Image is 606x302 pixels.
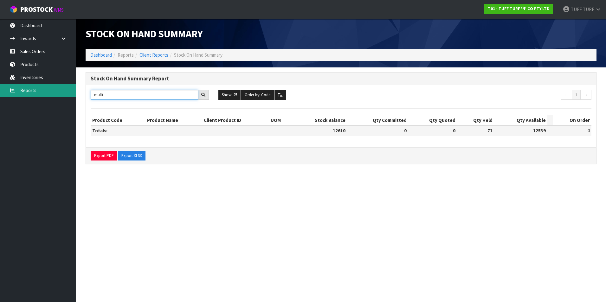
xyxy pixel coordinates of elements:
[91,76,591,82] h3: Stock On Hand Summary Report
[571,6,594,12] span: TUFF TURF
[91,115,145,125] th: Product Code
[90,52,112,58] a: Dashboard
[20,5,53,14] span: ProStock
[488,6,550,11] strong: T01 - TUFF TURF 'N' CO PTY LTD
[139,52,168,58] a: Client Reports
[588,128,590,134] span: 0
[453,128,455,134] strong: 0
[404,128,407,134] strong: 0
[561,90,572,100] a: ←
[347,115,408,125] th: Qty Committed
[174,52,222,58] span: Stock On Hand Summary
[145,115,202,125] th: Product Name
[580,90,591,100] a: →
[91,151,117,161] button: Export PDF
[54,7,64,13] small: WMS
[487,128,493,134] strong: 71
[118,52,134,58] span: Reports
[408,115,457,125] th: Qty Quoted
[269,115,291,125] th: UOM
[86,28,203,40] span: Stock On Hand Summary
[10,5,17,13] img: cube-alt.png
[333,128,345,134] strong: 12610
[291,115,347,125] th: Stock Balance
[218,90,241,100] button: Show: 25
[241,90,274,100] button: Order by: Code
[494,115,547,125] th: Qty Available
[533,128,546,134] strong: 12539
[474,90,592,102] nav: Page navigation
[202,115,269,125] th: Client Product ID
[457,115,494,125] th: Qty Held
[553,115,591,125] th: On Order
[118,151,145,161] button: Export XLSX
[572,90,581,100] a: 1
[92,128,107,134] strong: Totals:
[91,90,198,100] input: Search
